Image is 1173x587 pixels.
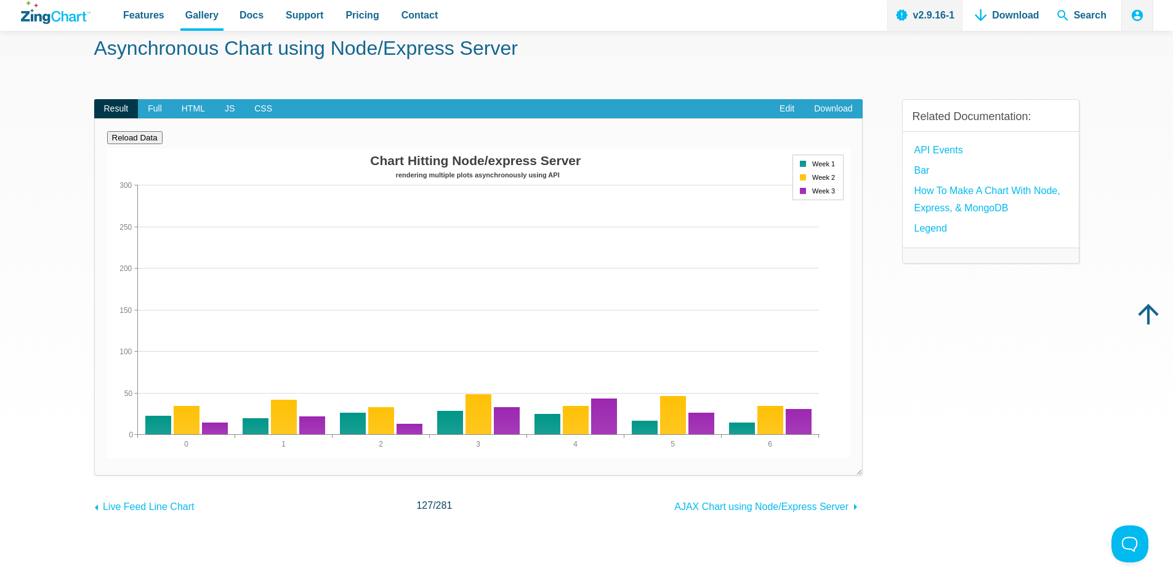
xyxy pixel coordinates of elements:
span: 281 [436,500,453,511]
span: 127 [416,500,433,511]
span: Pricing [345,7,379,23]
a: API Events [914,142,963,158]
span: AJAX Chart using Node/Express Server [674,501,849,512]
h3: Related Documentation: [913,110,1069,124]
span: HTML [172,99,215,119]
h1: Asynchronous Chart using Node/Express Server [94,36,1079,63]
a: AJAX Chart using Node/Express Server [674,495,862,515]
span: / [416,497,452,514]
a: Live Feed Line Chart [94,495,195,515]
span: Full [138,99,172,119]
span: CSS [244,99,282,119]
a: How To Make A Chart With Node, Express, & MongoDB [914,182,1069,216]
a: ZingChart Logo. Click to return to the homepage [21,1,91,24]
span: Result [94,99,139,119]
span: Features [123,7,164,23]
span: Contact [401,7,438,23]
span: Docs [240,7,264,23]
span: JS [215,99,244,119]
a: Edit [770,99,804,119]
iframe: Toggle Customer Support [1111,525,1148,562]
span: Support [286,7,323,23]
a: Legend [914,220,947,237]
span: Gallery [185,7,219,23]
a: Download [804,99,862,119]
button: Reload Data [107,131,163,144]
span: Live Feed Line Chart [103,501,195,512]
a: Bar [914,162,930,179]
